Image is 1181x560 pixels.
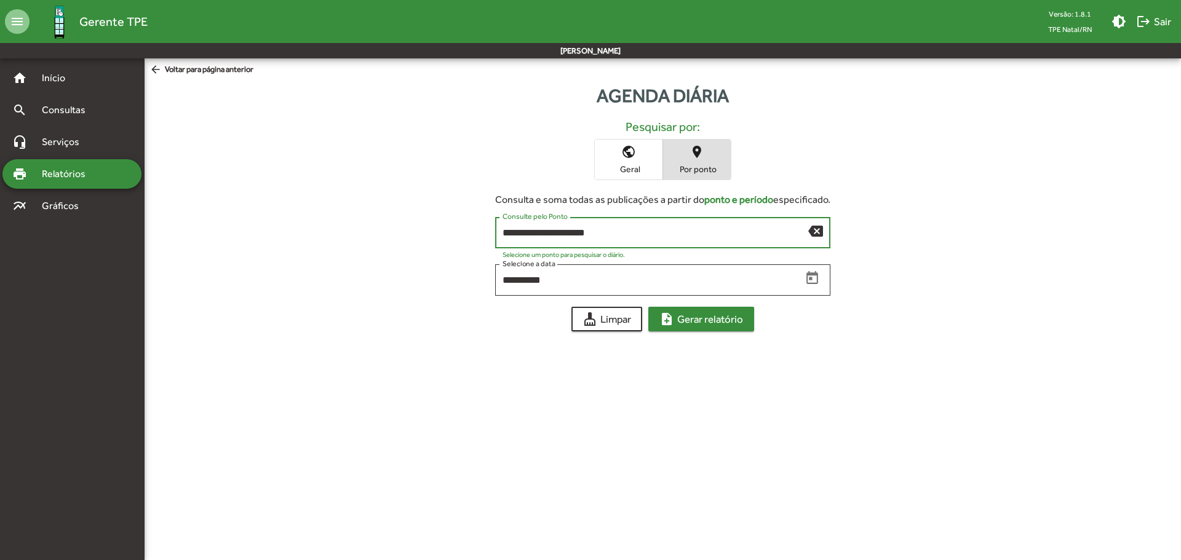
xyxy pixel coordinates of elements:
[583,312,597,326] mat-icon: cleaning_services
[34,135,96,149] span: Serviços
[1111,14,1126,29] mat-icon: brightness_medium
[5,9,30,34] mat-icon: menu
[34,103,101,117] span: Consultas
[79,12,148,31] span: Gerente TPE
[801,267,823,289] button: Open calendar
[1131,10,1176,33] button: Sair
[39,2,79,42] img: Logo
[583,308,631,330] span: Limpar
[12,135,27,149] mat-icon: headset_mic
[12,71,27,85] mat-icon: home
[621,144,636,159] mat-icon: public
[30,2,148,42] a: Gerente TPE
[659,308,743,330] span: Gerar relatório
[663,140,731,179] button: Por ponto
[34,199,95,213] span: Gráficos
[495,192,830,207] div: Consulta e soma todas as publicações a partir do especificado.
[503,251,625,258] mat-hint: Selecione um ponto para pesquisar o diário.
[12,167,27,181] mat-icon: print
[595,140,662,179] button: Geral
[1038,6,1102,22] div: Versão: 1.8.1
[648,307,754,331] button: Gerar relatório
[149,63,253,77] span: Voltar para página anterior
[704,194,773,205] strong: ponto e período
[659,312,674,326] mat-icon: note_add
[1136,10,1171,33] span: Sair
[808,223,823,238] mat-icon: backspace
[690,144,704,159] mat-icon: place
[1136,14,1151,29] mat-icon: logout
[145,82,1181,109] div: Agenda diária
[34,167,101,181] span: Relatórios
[598,164,659,175] span: Geral
[1038,22,1102,37] span: TPE Natal/RN
[149,63,165,77] mat-icon: arrow_back
[666,164,728,175] span: Por ponto
[571,307,642,331] button: Limpar
[12,103,27,117] mat-icon: search
[154,119,1171,134] h5: Pesquisar por:
[34,71,83,85] span: Início
[12,199,27,213] mat-icon: multiline_chart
